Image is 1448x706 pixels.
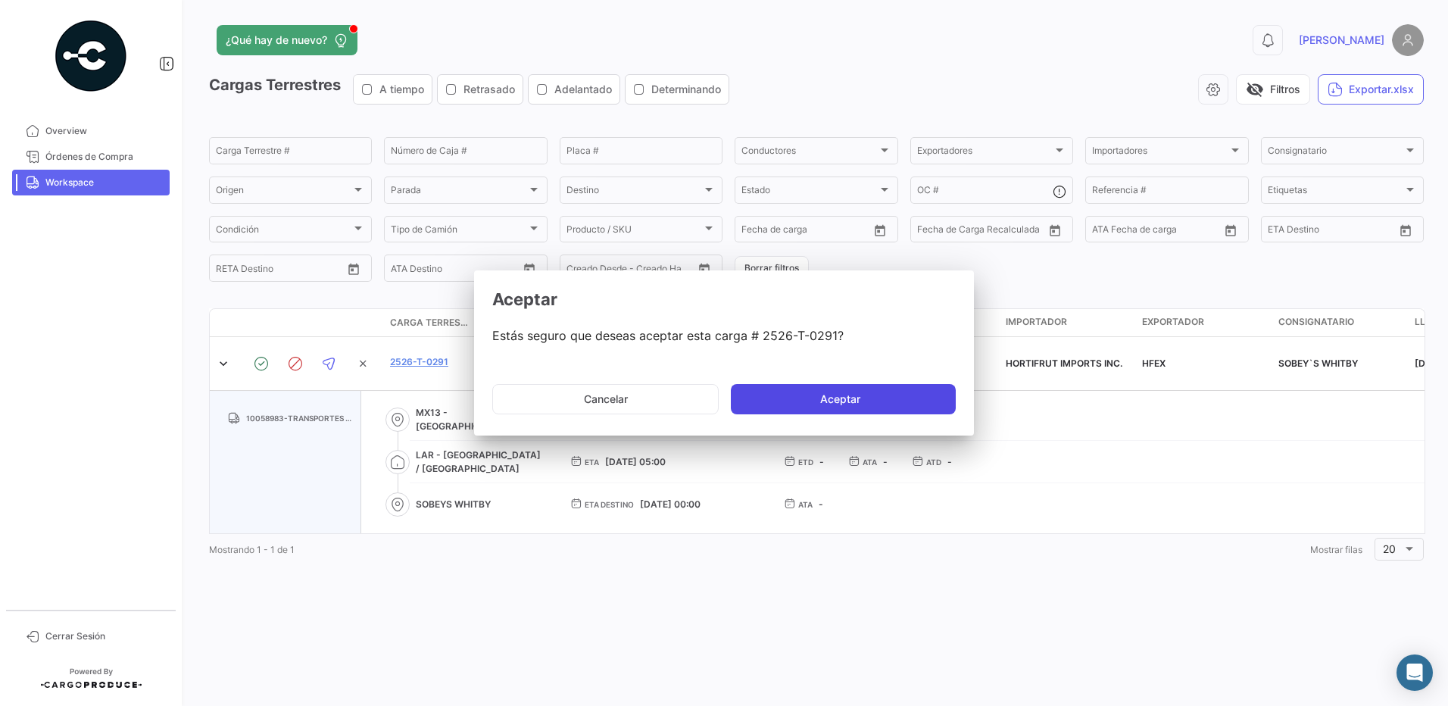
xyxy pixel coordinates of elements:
input: ATA Desde [1092,226,1138,237]
span: Tipo de Camión [391,226,526,237]
span: ETA [585,456,599,468]
button: Open calendar [869,219,891,242]
span: ATD [926,456,941,468]
input: Desde [1268,226,1295,237]
button: Exportar.xlsx [1318,74,1424,105]
span: LAR - [GEOGRAPHIC_DATA] / [GEOGRAPHIC_DATA] [416,448,546,476]
input: Desde [216,265,243,276]
button: Aceptar [731,384,956,414]
a: 2526-T-0291 [390,355,448,369]
span: Exportadores [917,148,1053,158]
button: Open calendar [518,258,541,280]
datatable-header-cell: Carga Terrestre # [384,310,475,336]
a: Expand/Collapse Row [216,356,231,371]
input: ATA Hasta [448,265,508,276]
span: Producto / SKU [566,226,702,237]
input: Hasta [955,226,1016,237]
button: Open calendar [342,258,365,280]
span: Órdenes de Compra [45,150,164,164]
span: visibility_off [1246,80,1264,98]
span: Retrasado [463,82,515,97]
input: Creado Desde [566,265,623,276]
span: ETD [798,456,813,468]
input: Desde [741,226,769,237]
span: Mostrar filas [1310,544,1362,555]
img: powered-by.png [53,18,129,94]
input: ATA Desde [391,265,437,276]
span: SOBEY`S WHITBY [1278,358,1358,369]
span: [DATE] 00:00 [640,498,701,510]
span: 10058983-TRANSPORTES DE TRAILERS TOLUCA SA DE CV [246,412,354,424]
span: ETA Destino [585,498,634,511]
button: Open calendar [1044,219,1066,242]
span: Destino [566,187,702,198]
span: Exportador [1142,315,1204,329]
datatable-header-cell: Estado [240,317,384,329]
span: - [883,456,888,467]
span: [PERSON_NAME] [1299,33,1384,48]
button: Open calendar [693,258,716,280]
span: Adelantado [554,82,612,97]
div: Abrir Intercom Messenger [1397,654,1433,691]
span: Mostrando 1 - 1 de 1 [209,544,295,555]
span: A tiempo [379,82,424,97]
img: placeholder-user.png [1392,24,1424,56]
p: Estás seguro que deseas aceptar esta carga # 2526-T-0291? [492,328,956,343]
span: - [819,456,824,467]
span: Workspace [45,176,164,189]
span: Cerrar Sesión [45,629,164,643]
span: Consignatario [1278,315,1354,329]
span: HORTIFRUT IMPORTS INC. [1006,358,1122,369]
input: Hasta [254,265,314,276]
span: Overview [45,124,164,138]
button: Open calendar [1219,219,1242,242]
span: SOBEYS WHITBY [416,498,546,511]
datatable-header-cell: Exportador [1136,309,1272,336]
span: 20 [1383,542,1396,555]
span: Etiquetas [1268,187,1403,198]
span: Carga Terrestre # [390,316,469,330]
span: - [947,456,952,467]
datatable-header-cell: Consignatario [1272,309,1409,336]
span: HFEX [1142,358,1166,369]
input: Desde [917,226,944,237]
h3: Cargas Terrestres [209,74,734,105]
button: Cancelar [492,384,719,414]
span: Consignatario [1268,148,1403,158]
button: Filtros [1236,74,1310,105]
span: Importador [1006,315,1067,329]
input: Creado Hasta [633,265,694,276]
span: Determinando [651,82,721,97]
span: ATA [863,456,877,468]
span: Parada [391,187,526,198]
span: Conductores [741,148,877,158]
h2: Aceptar [492,289,956,310]
span: Condición [216,226,351,237]
span: - [819,498,823,510]
input: ATA Hasta [1149,226,1209,237]
span: [DATE] 05:00 [605,456,666,467]
span: Importadores [1092,148,1228,158]
button: Borrar filtros [735,256,809,281]
span: MX13 - [GEOGRAPHIC_DATA] [416,406,546,433]
span: Origen [216,187,351,198]
input: Hasta [779,226,840,237]
span: Estado [741,187,877,198]
datatable-header-cell: Importador [1000,309,1136,336]
span: ¿Qué hay de nuevo? [226,33,327,48]
button: Open calendar [1394,219,1417,242]
span: ATA [798,498,813,511]
input: Hasta [1306,226,1366,237]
